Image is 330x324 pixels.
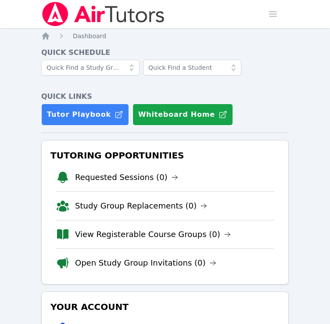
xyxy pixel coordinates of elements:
[41,60,140,76] input: Quick Find a Study Group
[133,104,233,126] button: Whiteboard Home
[75,171,178,184] a: Requested Sessions (0)
[75,228,231,241] a: View Registerable Course Groups (0)
[75,200,207,212] a: Study Group Replacements (0)
[49,299,281,315] h3: Your Account
[73,32,106,40] a: Dashboard
[41,32,289,40] nav: Breadcrumb
[143,60,241,76] input: Quick Find a Student
[75,257,216,269] a: Open Study Group Invitations (0)
[49,148,281,163] h3: Tutoring Opportunities
[41,47,289,58] h4: Quick Schedule
[41,2,165,26] img: Air Tutors
[41,91,289,102] h4: Quick Links
[41,104,129,126] a: Tutor Playbook
[73,32,106,40] span: Dashboard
